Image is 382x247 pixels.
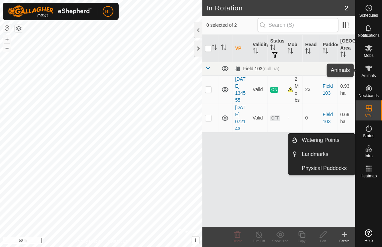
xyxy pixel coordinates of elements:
th: VP [232,35,250,62]
div: Turn Off [248,239,270,244]
span: Landmarks [302,150,328,158]
a: Watering Points [298,134,355,147]
span: Status [363,134,374,138]
span: Delete [233,239,243,243]
p-sorticon: Activate to sort [212,46,217,51]
p-sorticon: Activate to sort [253,49,258,55]
a: Physical Paddocks [298,162,355,175]
th: Validity [250,35,268,62]
a: [DATE] 134555 [235,76,246,103]
p-sorticon: Activate to sort [305,49,311,55]
button: Reset Map [3,24,11,32]
span: Animals [362,74,376,78]
a: Help [356,227,382,245]
div: Create [334,239,355,244]
li: Watering Points [289,134,355,147]
li: Physical Paddocks [289,162,355,175]
span: Schedules [359,13,378,17]
td: 23 [303,75,320,104]
a: Landmarks [298,148,355,161]
span: Watering Points [302,136,340,144]
h2: In Rotation [206,4,345,12]
th: Head [303,35,320,62]
p-sorticon: Activate to sort [288,49,293,55]
div: Show/Hide [270,239,291,244]
p-sorticon: Activate to sort [221,46,226,51]
p-sorticon: Activate to sort [323,49,328,55]
input: Search (S) [258,18,339,32]
span: ON [270,87,278,93]
a: Contact Us [108,238,127,244]
span: Notifications [358,33,380,37]
span: Heatmap [361,174,377,178]
span: Physical Paddocks [302,164,347,172]
img: Gallagher Logo [8,5,92,17]
td: 0.93 ha [338,75,355,104]
span: 2 [345,3,349,13]
span: i [195,237,196,243]
td: 0 [303,104,320,132]
th: Paddock [320,35,338,62]
td: Valid [250,75,268,104]
a: [DATE] 072143 [235,105,246,131]
p-sorticon: Activate to sort [270,46,276,51]
span: VPs [365,114,372,118]
span: 0 selected of 2 [206,22,257,29]
div: Edit [312,239,334,244]
div: Field 103 [235,66,279,72]
div: 2 Mobs [288,76,300,104]
span: (null ha) [263,66,280,71]
span: OFF [270,115,280,121]
a: Field 103 [323,112,333,124]
button: + [3,35,11,43]
th: Mob [285,35,302,62]
button: i [192,237,199,244]
span: Mobs [364,54,374,58]
span: Help [365,239,373,243]
th: Status [268,35,285,62]
a: Privacy Policy [75,238,100,244]
span: Neckbands [359,94,379,98]
td: Valid [250,104,268,132]
span: BL [105,8,111,15]
button: Map Layers [15,24,23,32]
th: [GEOGRAPHIC_DATA] Area [338,35,355,62]
div: - [288,114,300,121]
p-sorticon: Activate to sort [341,53,346,58]
a: Field 103 [323,83,333,96]
td: 0.69 ha [338,104,355,132]
button: – [3,44,11,52]
div: Copy [291,239,312,244]
span: Infra [365,154,373,158]
li: Landmarks [289,148,355,161]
